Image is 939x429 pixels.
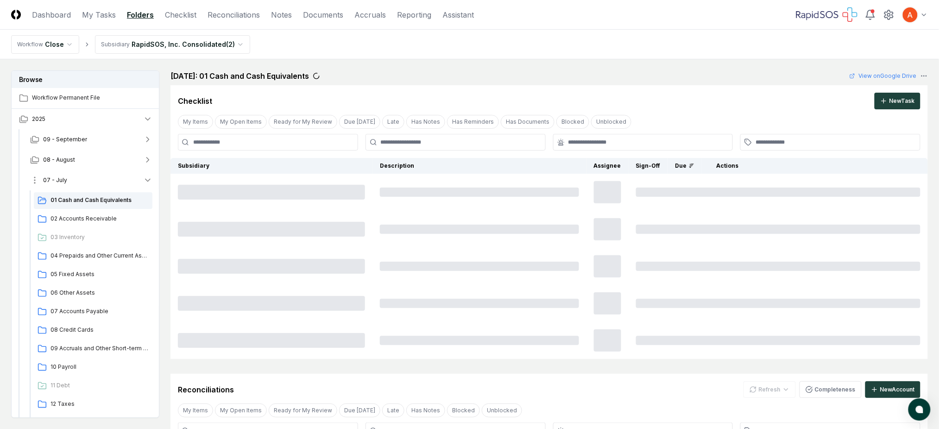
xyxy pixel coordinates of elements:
button: 08 - August [23,150,160,170]
span: 08 Credit Cards [50,326,149,334]
a: Documents [303,9,343,20]
a: 08 Credit Cards [34,322,152,339]
a: Reconciliations [208,9,260,20]
button: Due Today [339,115,380,129]
a: View onGoogle Drive [850,72,917,80]
a: 02 Accounts Receivable [34,211,152,227]
a: Notes [271,9,292,20]
a: 09 Accruals and Other Short-term Liabilities [34,341,152,357]
a: 07 Accounts Payable [34,303,152,320]
button: Has Documents [501,115,555,129]
th: Sign-Off [629,158,668,174]
button: Late [382,404,404,417]
div: Checklist [178,95,212,107]
a: 06 Other Assets [34,285,152,302]
button: Unblocked [482,404,522,417]
div: Subsidiary [101,40,130,49]
button: Completeness [800,381,862,398]
span: 2025 [32,115,45,123]
button: My Open Items [215,115,267,129]
button: My Items [178,404,213,417]
div: Due [675,162,694,170]
span: 11 Debt [50,381,149,390]
button: My Items [178,115,213,129]
a: 11 Debt [34,378,152,394]
span: 07 Accounts Payable [50,307,149,315]
img: RapidSOS logo [796,7,857,22]
span: 03 Inventory [50,233,149,241]
button: Unblocked [591,115,631,129]
span: 02 Accounts Receivable [50,214,149,223]
span: 05 Fixed Assets [50,270,149,278]
div: Reconciliations [178,384,234,395]
a: 01 Cash and Cash Equivalents [34,192,152,209]
span: 04 Prepaids and Other Current Assets [50,252,149,260]
button: Due Today [339,404,380,417]
h3: Browse [12,71,159,88]
th: Description [372,158,586,174]
a: 05 Fixed Assets [34,266,152,283]
span: 06 Other Assets [50,289,149,297]
a: 04 Prepaids and Other Current Assets [34,248,152,265]
a: My Tasks [82,9,116,20]
th: Subsidiary [170,158,372,174]
button: 07 - July [23,170,160,190]
button: Blocked [556,115,589,129]
button: Ready for My Review [269,404,337,417]
div: Actions [709,162,920,170]
div: New Account [880,385,915,394]
a: Assistant [442,9,474,20]
div: New Task [889,97,915,105]
a: Folders [127,9,154,20]
span: 12 Taxes [50,400,149,408]
button: 2025 [12,109,160,129]
a: Accruals [354,9,386,20]
a: 12 Taxes [34,396,152,413]
img: ACg8ocK3mdmu6YYpaRl40uhUUGu9oxSxFSb1vbjsnEih2JuwAH1PGA=s96-c [903,7,918,22]
a: 03 Inventory [34,229,152,246]
nav: breadcrumb [11,35,250,54]
button: Ready for My Review [269,115,337,129]
h2: [DATE]: 01 Cash and Cash Equivalents [170,70,309,82]
span: 09 Accruals and Other Short-term Liabilities [50,344,149,353]
button: Blocked [447,404,480,417]
button: Late [382,115,404,129]
span: 09 - September [43,135,87,144]
a: Checklist [165,9,196,20]
button: My Open Items [215,404,267,417]
span: 01 Cash and Cash Equivalents [50,196,149,204]
a: Reporting [397,9,431,20]
button: NewTask [875,93,920,109]
button: Has Notes [406,404,445,417]
th: Assignee [586,158,629,174]
span: 10 Payroll [50,363,149,371]
span: 08 - August [43,156,75,164]
div: Workflow [17,40,43,49]
img: Logo [11,10,21,19]
button: 09 - September [23,129,160,150]
a: Dashboard [32,9,71,20]
button: Has Notes [406,115,445,129]
span: 07 - July [43,176,67,184]
button: atlas-launcher [908,398,931,421]
button: Has Reminders [447,115,499,129]
a: 10 Payroll [34,359,152,376]
button: NewAccount [865,381,920,398]
a: Workflow Permanent File [12,88,160,108]
span: Workflow Permanent File [32,94,152,102]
